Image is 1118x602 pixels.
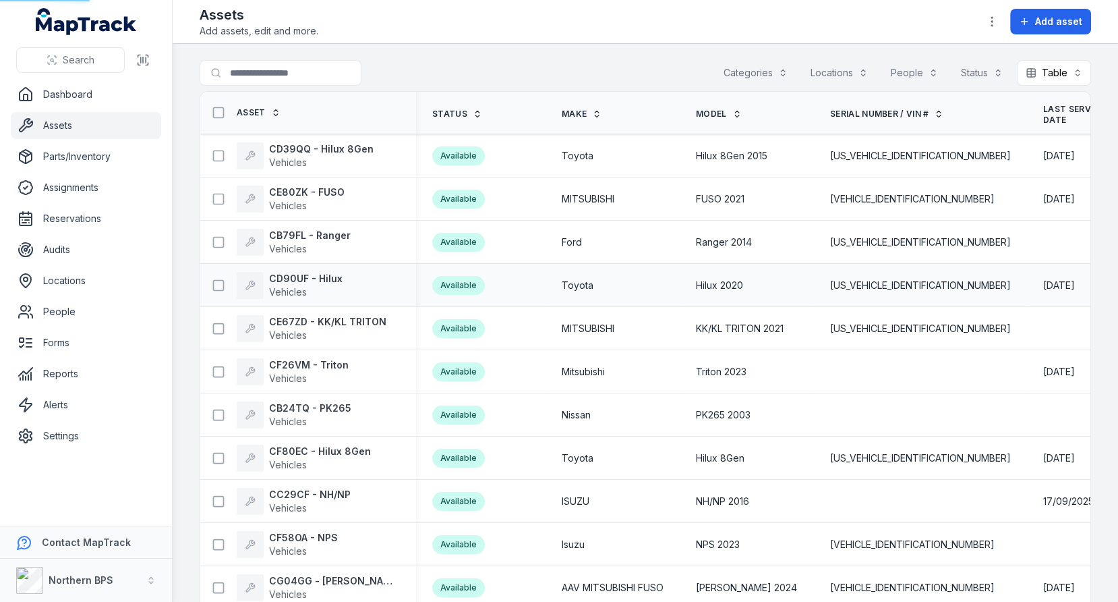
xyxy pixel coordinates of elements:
[952,60,1011,86] button: Status
[269,243,307,254] span: Vehicles
[696,109,742,119] a: Model
[237,488,351,515] a: CC29CF - NH/NPVehicles
[269,315,386,329] strong: CE67ZD - KK/KL TRITON
[11,143,161,170] a: Parts/Inventory
[269,229,351,242] strong: CB79FL - Ranger
[11,391,161,418] a: Alerts
[11,81,161,108] a: Dashboard
[562,495,589,508] span: ISUZU
[269,402,351,415] strong: CB24TQ - PK265
[696,581,797,595] span: [PERSON_NAME] 2024
[432,449,485,468] div: Available
[562,581,664,595] span: AAV MITSUBISHI FUSO
[1043,582,1075,593] span: [DATE]
[830,279,1011,292] span: [US_VEHICLE_IDENTIFICATION_NUMBER]
[269,329,307,341] span: Vehicles
[1017,60,1091,86] button: Table
[16,47,125,73] button: Search
[269,200,307,211] span: Vehicles
[830,581,995,595] span: [VEHICLE_IDENTIFICATION_NUMBER]
[36,8,137,35] a: MapTrack
[696,236,752,249] span: Ranger 2014
[715,60,796,86] button: Categories
[269,272,343,285] strong: CD90UF - Hilux
[237,315,386,342] a: CE67ZD - KK/KL TRITONVehicles
[269,157,307,168] span: Vehicles
[1043,365,1075,379] time: 03/07/2025, 10:00:00 am
[49,574,113,586] strong: Northern BPS
[562,192,614,206] span: MITSUBISHI
[269,445,371,458] strong: CF80EC - Hilux 8Gen
[1043,495,1094,507] span: 17/09/2025
[237,142,374,169] a: CD39QQ - Hilux 8GenVehicles
[830,109,929,119] span: Serial Number / VIN #
[562,236,582,249] span: Ford
[269,416,307,427] span: Vehicles
[11,267,161,294] a: Locations
[269,574,400,588] strong: CG04GG - [PERSON_NAME]
[1043,192,1075,206] time: 05/09/2025, 10:00:00 am
[237,402,351,429] a: CB24TQ - PK265Vehicles
[432,109,467,119] span: Status
[562,149,593,163] span: Toyota
[269,186,345,199] strong: CE80ZK - FUSO
[830,149,1011,163] span: [US_VEHICLE_IDENTIFICATION_NUMBER]
[269,502,307,514] span: Vehicles
[696,408,751,422] span: PK265 2003
[1043,452,1075,464] span: [DATE]
[1043,451,1075,465] time: 20/08/2025, 10:00:00 am
[269,286,307,298] span: Vehicles
[269,531,338,545] strong: CF58OA - NPS
[830,538,995,551] span: [VEHICLE_IDENTIFICATION_NUMBER]
[562,279,593,292] span: Toyota
[432,190,485,209] div: Available
[11,422,161,449] a: Settings
[802,60,877,86] button: Locations
[562,322,614,335] span: MITSUBISHI
[696,451,744,465] span: Hilux 8Gen
[432,535,485,554] div: Available
[830,322,1011,335] span: [US_VEHICLE_IDENTIFICATION_NUMBER]
[237,186,345,213] a: CE80ZK - FUSOVehicles
[269,545,307,557] span: Vehicles
[269,373,307,384] span: Vehicles
[696,538,740,551] span: NPS 2023
[11,298,161,325] a: People
[11,174,161,201] a: Assignments
[562,109,601,119] a: Make
[830,451,1011,465] span: [US_VEHICLE_IDENTIFICATION_NUMBER]
[696,149,767,163] span: Hilux 8Gen 2015
[11,205,161,232] a: Reservations
[882,60,947,86] button: People
[237,358,349,385] a: CF26VM - TritonVehicles
[830,109,943,119] a: Serial Number / VIN #
[237,574,400,601] a: CG04GG - [PERSON_NAME]Vehicles
[269,589,307,600] span: Vehicles
[830,236,1011,249] span: [US_VEHICLE_IDENTIFICATION_NUMBER]
[1043,495,1094,508] time: 17/09/2025, 10:00:00 am
[63,53,94,67] span: Search
[1043,581,1075,595] time: 04/09/2025, 10:00:00 am
[42,537,131,548] strong: Contact MapTrack
[237,445,371,472] a: CF80EC - Hilux 8GenVehicles
[1035,15,1082,28] span: Add asset
[562,451,593,465] span: Toyota
[1043,150,1075,161] span: [DATE]
[1043,149,1075,163] time: 04/09/2025, 10:00:00 am
[1043,366,1075,377] span: [DATE]
[432,362,485,381] div: Available
[696,192,744,206] span: FUSO 2021
[432,146,485,165] div: Available
[432,233,485,252] div: Available
[1043,279,1075,291] span: [DATE]
[269,459,307,470] span: Vehicles
[432,319,485,338] div: Available
[696,495,749,508] span: NH/NP 2016
[432,492,485,511] div: Available
[432,109,482,119] a: Status
[1010,9,1091,34] button: Add asset
[237,531,338,558] a: CF58OA - NPSVehicles
[269,142,374,156] strong: CD39QQ - Hilux 8Gen
[1043,279,1075,292] time: 30/07/2025, 10:00:00 am
[200,24,318,38] span: Add assets, edit and more.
